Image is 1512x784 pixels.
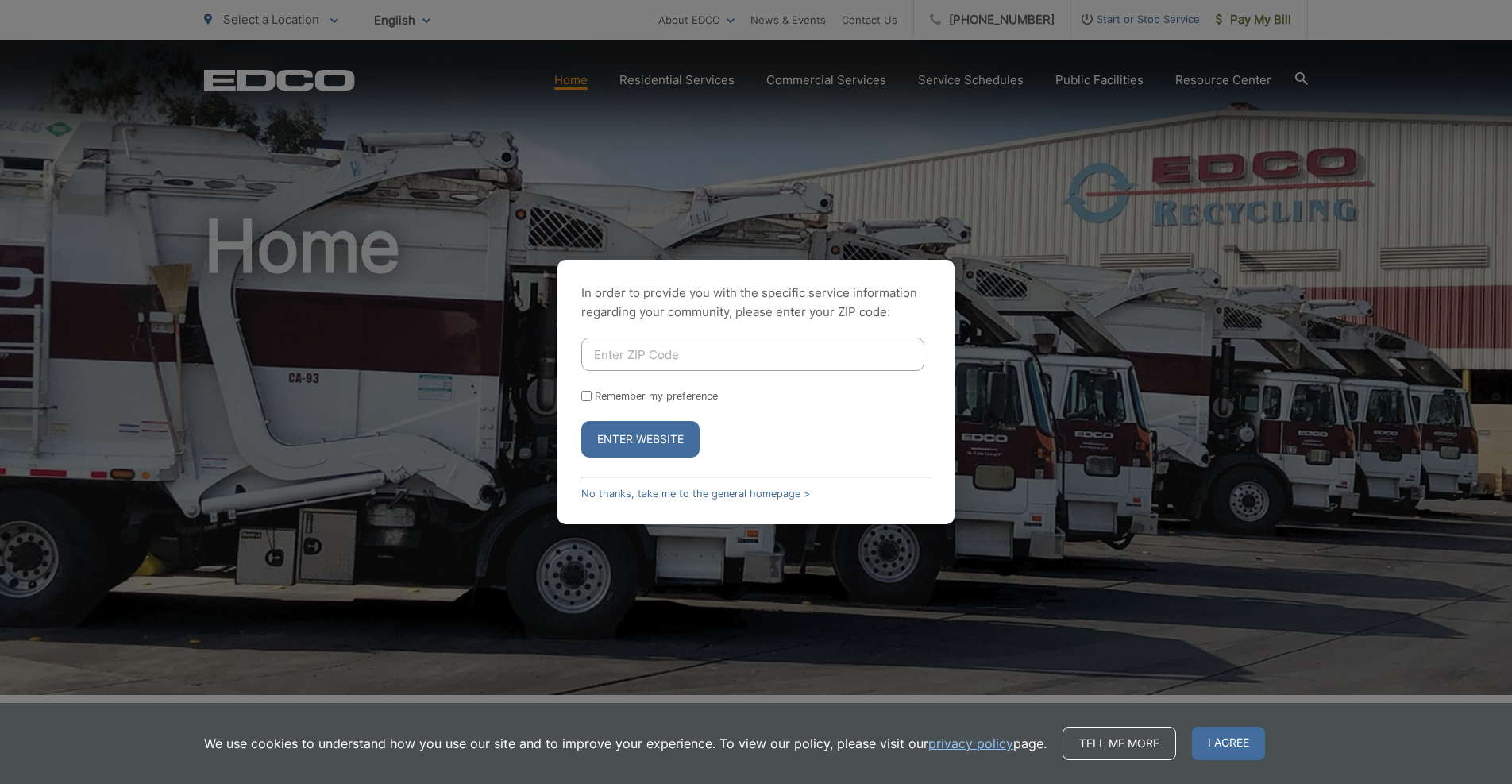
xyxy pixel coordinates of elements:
span: I agree [1192,727,1265,760]
p: In order to provide you with the specific service information regarding your community, please en... [581,284,931,322]
p: We use cookies to understand how you use our site and to improve your experience. To view our pol... [204,734,1047,753]
a: No thanks, take me to the general homepage > [581,488,810,500]
a: Tell me more [1063,727,1176,760]
a: privacy policy [928,734,1013,753]
input: Enter ZIP Code [581,338,924,371]
button: Enter Website [581,421,700,458]
label: Remember my preference [595,390,718,402]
